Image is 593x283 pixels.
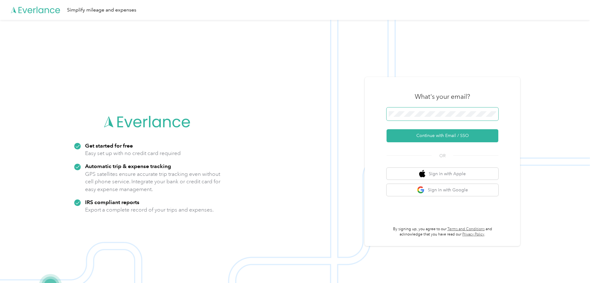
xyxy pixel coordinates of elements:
[415,92,470,101] h3: What's your email?
[85,149,181,157] p: Easy set up with no credit card required
[387,129,498,142] button: Continue with Email / SSO
[462,232,484,237] a: Privacy Policy
[447,227,485,231] a: Terms and Conditions
[85,199,139,205] strong: IRS compliant reports
[387,168,498,180] button: apple logoSign in with Apple
[85,163,171,169] strong: Automatic trip & expense tracking
[85,170,221,193] p: GPS satellites ensure accurate trip tracking even without cell phone service. Integrate your bank...
[67,6,136,14] div: Simplify mileage and expenses
[85,206,214,214] p: Export a complete record of your trips and expenses.
[387,226,498,237] p: By signing up, you agree to our and acknowledge that you have read our .
[419,170,425,178] img: apple logo
[432,153,453,159] span: OR
[417,186,425,194] img: google logo
[387,184,498,196] button: google logoSign in with Google
[85,142,133,149] strong: Get started for free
